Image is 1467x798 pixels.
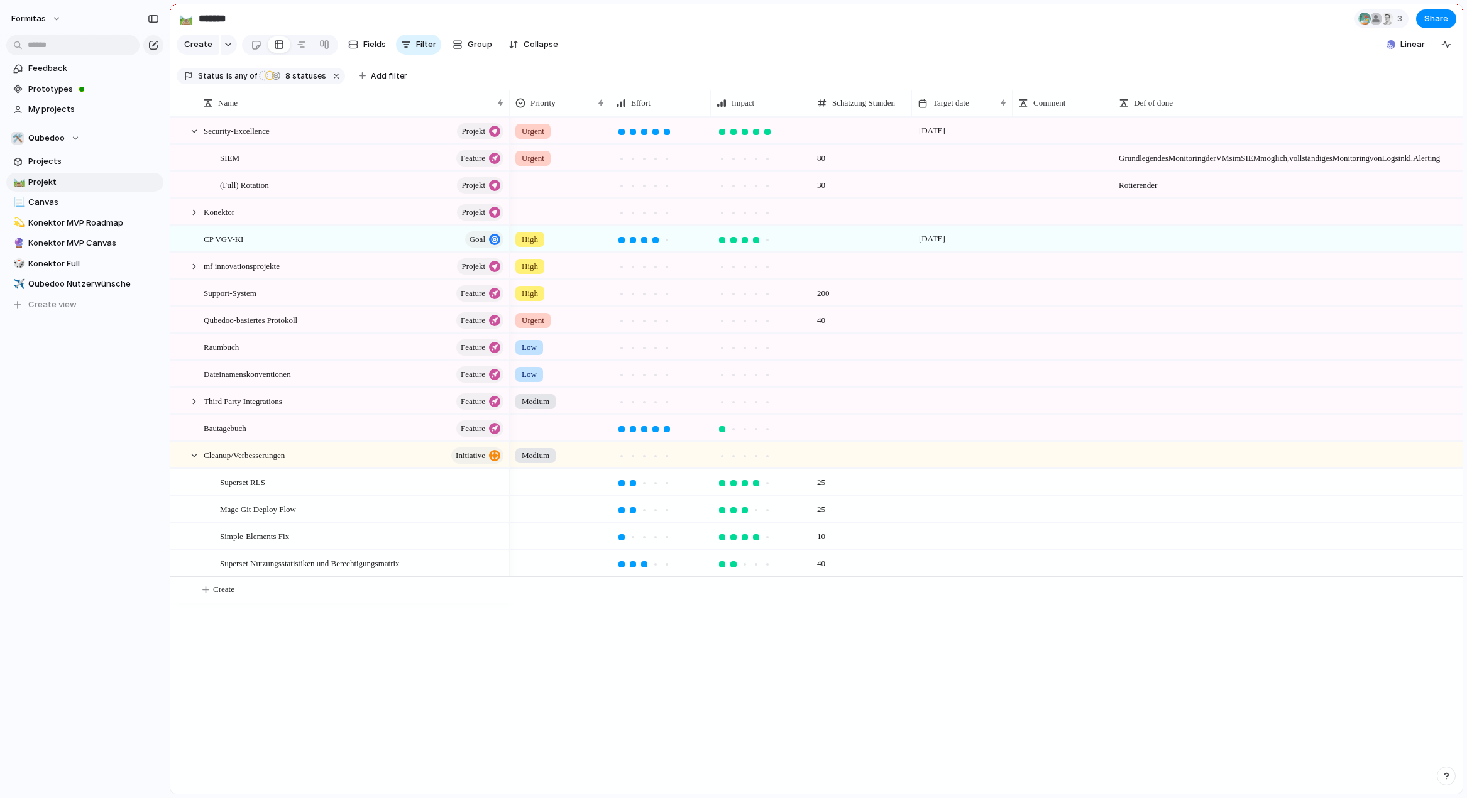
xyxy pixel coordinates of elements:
span: Projekt [28,176,159,189]
span: initiative [456,447,485,464]
span: Create [213,583,234,596]
button: Add filter [351,67,415,85]
button: ✈️ [11,278,24,290]
button: Filter [396,35,441,55]
span: 25 [812,469,911,489]
span: 3 [1397,13,1406,25]
button: 💫 [11,217,24,229]
span: Feature [461,285,485,302]
span: Comment [1033,97,1065,109]
span: Feature [461,366,485,383]
span: Low [522,368,537,381]
span: Qubedoo [28,132,65,145]
span: Add filter [371,70,407,82]
a: 🎲Konektor Full [6,254,163,273]
span: Target date [933,97,969,109]
span: Qubedoo-basiertes Protokoll [204,312,297,327]
button: Group [446,35,498,55]
span: Filter [416,38,436,51]
span: Projekt [461,177,485,194]
button: 🛤️ [11,176,24,189]
a: 🛤️Projekt [6,173,163,192]
button: Feature [456,339,503,356]
span: Status [198,70,224,82]
button: goal [465,231,503,248]
span: 40 [812,307,911,327]
span: Prototypes [28,83,159,96]
span: Simple-Elements Fix [220,528,289,543]
button: Projekt [457,258,503,275]
button: 🔮 [11,237,24,249]
button: Feature [456,366,503,383]
button: Collapse [503,35,563,55]
a: Projects [6,152,163,171]
span: Group [468,38,492,51]
span: Projekt [461,258,485,275]
button: Feature [456,312,503,329]
span: Konektor MVP Roadmap [28,217,159,229]
span: Third Party Integrations [204,393,282,408]
span: Medium [522,449,549,462]
span: 25 [812,496,911,516]
span: 30 [812,172,911,192]
span: Feature [461,393,485,410]
span: High [522,260,538,273]
a: Prototypes [6,80,163,99]
a: 📃Canvas [6,193,163,212]
span: Projects [28,155,159,168]
button: isany of [224,69,260,83]
span: statuses [282,70,326,82]
span: Canvas [28,196,159,209]
span: Bautagebuch [204,420,246,435]
span: Share [1424,13,1448,25]
div: 🔮 [13,236,22,251]
span: Projekt [461,123,485,140]
span: Feature [461,312,485,329]
button: Feature [456,150,503,167]
button: 🎲 [11,258,24,270]
button: Create [177,35,219,55]
span: (Full) Rotation [220,177,269,192]
div: ✈️Qubedoo Nutzerwünsche [6,275,163,293]
span: Superset Nutzungsstatistiken und Berechtigungsmatrix [220,555,400,570]
div: ✈️ [13,277,22,292]
button: initiative [451,447,503,464]
span: Name [218,97,238,109]
span: Impact [732,97,754,109]
button: Projekt [457,123,503,139]
button: Projekt [457,204,503,221]
span: Feature [461,339,485,356]
span: is [226,70,233,82]
span: 10 [812,523,911,543]
button: Share [1416,9,1456,28]
button: Feature [456,285,503,302]
a: 🔮Konektor MVP Canvas [6,234,163,253]
button: 8 statuses [258,69,329,83]
span: 40 [812,550,911,570]
span: [DATE] [916,123,948,138]
span: Collapse [524,38,558,51]
span: Feedback [28,62,159,75]
span: CP VGV-KI [204,231,243,246]
span: 8 [282,71,292,80]
span: Mage Git Deploy Flow [220,501,296,516]
span: mf innovationsprojekte [204,258,280,273]
span: Urgent [522,125,544,138]
div: 🛤️ [179,10,193,27]
span: Support-System [204,285,256,300]
span: Feature [461,150,485,167]
span: SIEM [220,150,239,165]
span: Raumbuch [204,339,239,354]
span: Konektor MVP Canvas [28,237,159,249]
span: Qubedoo Nutzerwünsche [28,278,159,290]
span: Fields [363,38,386,51]
div: 🎲 [13,256,22,271]
span: Urgent [522,152,544,165]
span: Schätzung Stunden [832,97,895,109]
button: 🛠️Qubedoo [6,129,163,148]
button: Linear [1382,35,1430,54]
button: Feature [456,393,503,410]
